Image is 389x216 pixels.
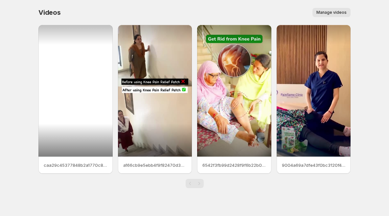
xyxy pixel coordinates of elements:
p: caa29c45377848b2a1770c82d1674c64HD-1080p-25Mbps-49789105 [44,162,107,168]
p: 9004a69a7dfe43f0bc3120f477e22570HD-1080p-25Mbps-49395570 [282,162,346,168]
span: Videos [38,9,61,16]
span: Manage videos [316,10,347,15]
p: 6542f3fb99d2428f9f6b22b0b7daf59aHD-1080p-25Mbps-49790812 [202,162,266,168]
p: a166cb9e5ebb4f9f82470d3354f436d6HD-1080p-25Mbps-49789106 [123,162,187,168]
nav: Pagination [186,179,204,188]
button: Manage videos [312,8,351,17]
